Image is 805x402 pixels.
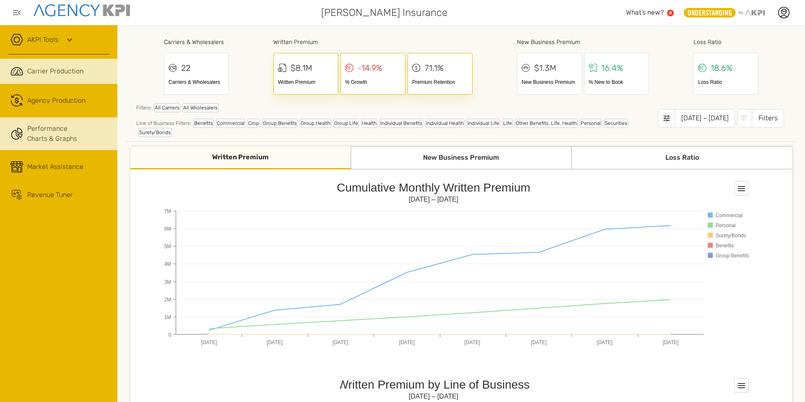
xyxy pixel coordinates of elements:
text: 5 [669,10,672,15]
div: Line of Business Filters: [136,119,658,137]
span: [PERSON_NAME] Insurance [321,5,447,20]
div: Life [502,119,513,128]
div: % Growth [345,78,401,86]
text: [DATE] [201,340,217,345]
span: Carrier Production [27,66,83,76]
text: [DATE] – [DATE] [409,393,459,400]
a: 5 [667,10,674,16]
div: 71.1% [425,62,444,74]
div: New Business Premium [522,78,577,86]
img: agencykpi-logo-550x69-2d9e3fa8.png [34,4,130,16]
div: Surety/Bonds [138,128,171,137]
div: New Business Premium [351,146,571,169]
text: 0 [169,332,171,338]
text: 3M [164,279,171,285]
text: 6M [164,226,171,232]
div: Group Life [333,119,359,128]
text: [DATE] [597,340,613,345]
text: 4M [164,261,171,267]
text: 2M [164,297,171,303]
a: AKPI Tools [27,35,58,45]
span: Revenue Tuner [27,190,73,200]
span: Market Assistance [27,162,83,172]
text: [DATE] – [DATE] [409,196,459,203]
div: New Business Premium [517,38,649,47]
text: 7M [164,208,171,214]
div: [DATE] – [DATE] [675,109,735,127]
div: 16.4% [601,62,623,74]
div: $1.3M [534,62,556,74]
div: Group Benefits [262,119,298,128]
text: Cumulative Monthly Written Premium [337,181,530,194]
div: Carriers & Wholesalers [164,38,229,47]
div: Premium Retention [412,78,468,86]
div: Carriers & Wholesalers [169,78,224,86]
div: Other Benefits, Life, Health [515,119,578,128]
div: -14.9% [358,62,382,74]
div: Written Premium [273,38,473,47]
text: Personal [716,223,735,228]
button: Filters [737,109,784,127]
button: [DATE] – [DATE] [658,109,735,127]
text: Group Benefits [716,253,749,259]
text: 5M [164,244,171,249]
text: Surety/Bonds [716,233,746,239]
div: Benefits [193,119,214,128]
div: % New to Book [589,78,644,86]
text: [DATE] [399,340,415,345]
text: [DATE] [663,340,679,345]
div: Written Premium [278,78,334,86]
div: Filters [752,109,784,127]
text: Written Premium by Line of Business [338,378,530,391]
div: Individual Life [467,119,500,128]
div: Loss Ratio [698,78,754,86]
text: [DATE] [267,340,283,345]
div: Written Premium [130,146,351,169]
div: Loss Ratio [693,38,758,47]
text: [DATE] [332,340,348,345]
div: Filters: [136,103,658,117]
div: All Wholesalers [182,103,218,112]
div: Individual Health [425,119,465,128]
div: Individual Benefits [379,119,423,128]
text: Benefits [716,243,734,249]
text: [DATE] [465,340,480,345]
div: Loss Ratio [571,146,792,169]
div: Group Health [300,119,331,128]
span: What’s new? [626,8,664,16]
text: 1M [164,314,171,320]
div: Crop [247,119,260,128]
div: 22 [181,62,190,74]
div: Commercial [216,119,245,128]
div: Health [361,119,377,128]
div: $8.1M [291,62,312,74]
div: Personal [580,119,602,128]
span: Agency Production [27,96,86,106]
div: 18.6% [711,62,732,74]
text: [DATE] [531,340,547,345]
text: Commercial [716,213,743,218]
div: Securities [604,119,628,128]
div: All Carriers [154,103,180,112]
